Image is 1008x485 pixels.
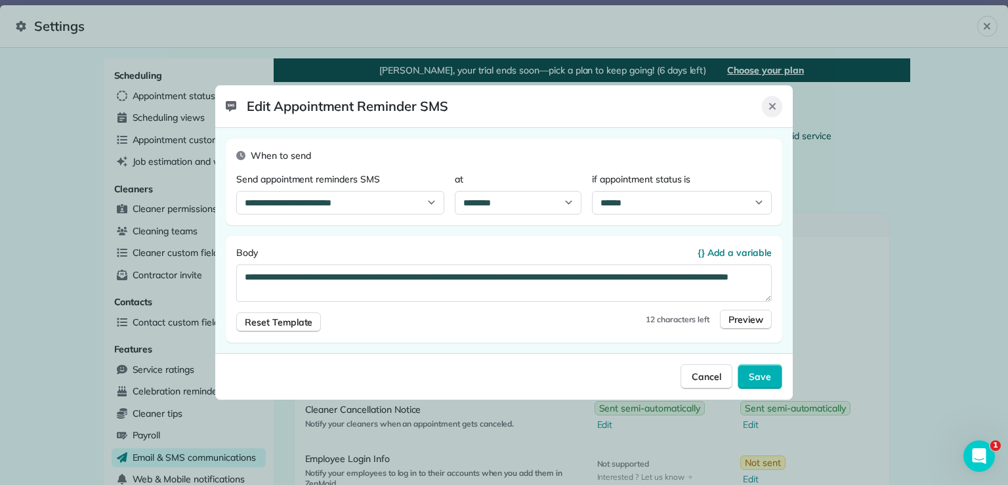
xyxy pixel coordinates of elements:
button: Cancel [681,364,732,389]
span: When to send [251,149,311,162]
button: Save [738,364,782,389]
label: Body [236,246,772,259]
button: Reset Template [236,312,321,332]
span: Edit Appointment Reminder SMS [226,96,762,117]
button: {} Add a variable [698,246,772,259]
label: at [455,173,582,186]
span: 12 characters left [646,314,709,324]
iframe: Intercom live chat [963,440,995,472]
label: if appointment status is [592,173,772,186]
span: 1 [990,440,1001,451]
span: Reset Template [245,316,312,329]
button: Preview [720,310,772,329]
button: Close [762,96,782,117]
span: Cancel [692,370,721,383]
label: Send appointment reminders SMS [236,173,444,186]
span: Preview [728,313,763,326]
span: Save [749,370,771,383]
